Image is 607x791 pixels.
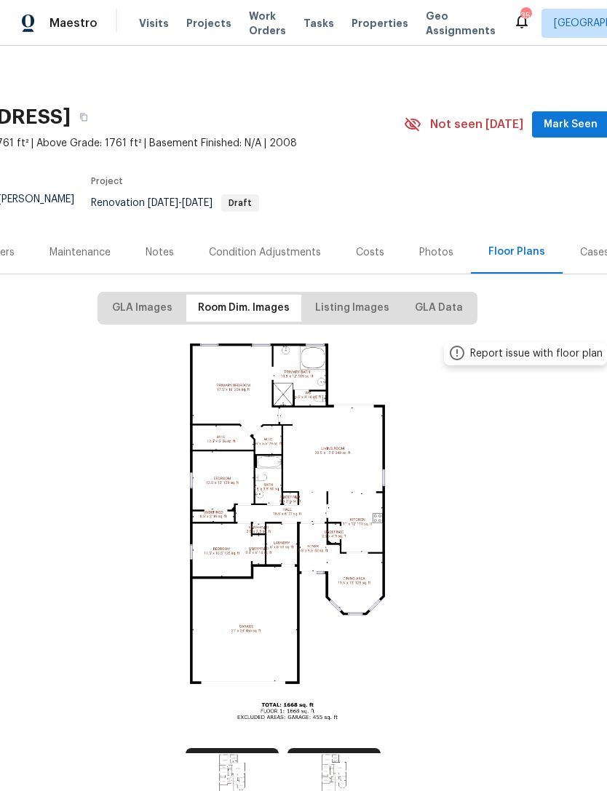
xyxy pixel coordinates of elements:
[148,198,213,208] span: -
[100,295,184,322] button: GLA Images
[544,116,598,134] span: Mark Seen
[148,198,178,208] span: [DATE]
[49,245,111,260] div: Maintenance
[303,295,401,322] button: Listing Images
[430,117,523,132] span: Not seen [DATE]
[315,299,389,317] span: Listing Images
[419,245,453,260] div: Photos
[303,18,334,28] span: Tasks
[356,245,384,260] div: Costs
[520,9,531,23] div: 35
[249,9,286,38] span: Work Orders
[146,245,174,260] div: Notes
[470,346,603,361] div: Report issue with floor plan
[112,299,172,317] span: GLA Images
[186,16,231,31] span: Projects
[186,295,301,322] button: Room Dim. Images
[415,299,463,317] span: GLA Data
[352,16,408,31] span: Properties
[223,199,258,207] span: Draft
[403,295,475,322] button: GLA Data
[91,177,123,186] span: Project
[426,9,496,38] span: Geo Assignments
[488,245,545,259] div: Floor Plans
[198,299,290,317] span: Room Dim. Images
[49,16,98,31] span: Maestro
[71,104,97,130] button: Copy Address
[209,245,321,260] div: Condition Adjustments
[139,16,169,31] span: Visits
[182,198,213,208] span: [DATE]
[91,198,259,208] span: Renovation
